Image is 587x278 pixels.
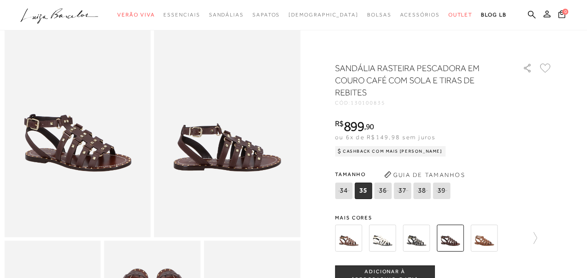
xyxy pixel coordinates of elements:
a: noSubCategoriesText [289,7,358,23]
div: Cashback com Mais [PERSON_NAME] [335,146,446,157]
span: Essenciais [163,12,200,18]
a: categoryNavScreenReaderText [163,7,200,23]
span: 34 [335,183,352,199]
span: Sandálias [209,12,244,18]
span: 37 [394,183,411,199]
a: categoryNavScreenReaderText [400,7,440,23]
img: image [4,18,151,237]
img: SANDÁLIA FISHER RASTEIRA EM CROCO PRETO COM REBITES [403,225,430,252]
span: Sapatos [252,12,280,18]
i: R$ [335,120,344,128]
span: 0 [562,9,568,15]
span: 38 [413,183,431,199]
span: 36 [374,183,391,199]
a: BLOG LB [481,7,506,23]
img: image [154,18,301,237]
a: categoryNavScreenReaderText [367,7,391,23]
i: , [364,123,374,131]
span: ou 6x de R$149,98 sem juros [335,134,435,141]
span: 130100835 [351,100,385,106]
span: Outlet [448,12,473,18]
span: 35 [355,183,372,199]
span: 899 [344,118,364,134]
span: Bolsas [367,12,391,18]
img: SANDÁLIA RASTEIRA PESCADORA EM COURO CARAMELO COM SOLA E TIRAS DE REBITES [471,225,497,252]
button: 0 [556,10,568,21]
a: categoryNavScreenReaderText [252,7,280,23]
div: CÓD: [335,100,509,105]
span: Acessórios [400,12,440,18]
span: [DEMOGRAPHIC_DATA] [289,12,358,18]
a: categoryNavScreenReaderText [448,7,473,23]
img: SANDÁLIA RASTEIRA PESCADORA EM COURO CAFÉ COM SOLA E TIRAS DE REBITES [437,225,464,252]
span: Tamanho [335,168,452,181]
img: SANDÁLIA FISHER RASTEIRA EM CROCO OFF WHITE COM REBITES [369,225,396,252]
h1: SANDÁLIA RASTEIRA PESCADORA EM COURO CAFÉ COM SOLA E TIRAS DE REBITES [335,62,498,98]
span: Verão Viva [117,12,155,18]
span: Mais cores [335,215,552,220]
span: BLOG LB [481,12,506,18]
a: categoryNavScreenReaderText [117,7,155,23]
button: Guia de Tamanhos [381,168,468,182]
span: 39 [433,183,450,199]
img: SANDÁLIA FISHER RASTEIRA EM CROCO CHOCOLATE COM REBITES [335,225,362,252]
a: categoryNavScreenReaderText [209,7,244,23]
span: 90 [366,122,374,131]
